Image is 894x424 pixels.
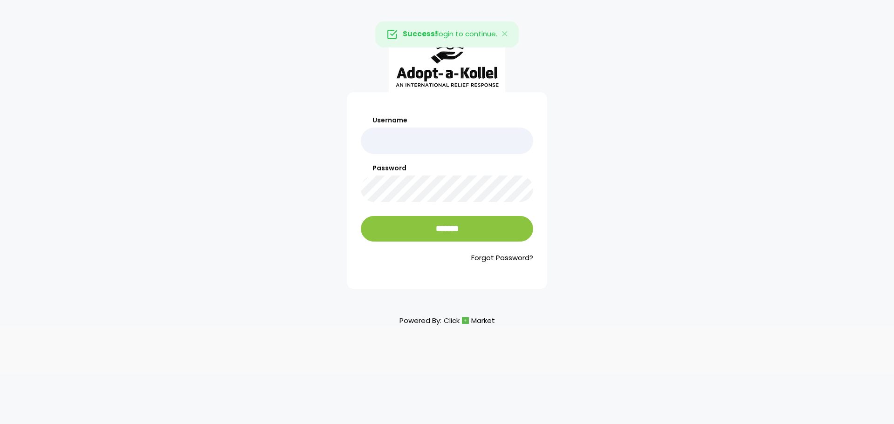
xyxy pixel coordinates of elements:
div: login to continue. [375,21,519,47]
label: Password [361,163,533,173]
img: aak_logo_sm.jpeg [389,25,505,92]
p: Powered By: [400,314,495,327]
button: Close [492,22,519,47]
img: cm_icon.png [462,317,469,324]
label: Username [361,115,533,125]
a: ClickMarket [444,314,495,327]
strong: Success! [403,29,437,39]
a: Forgot Password? [361,253,533,263]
